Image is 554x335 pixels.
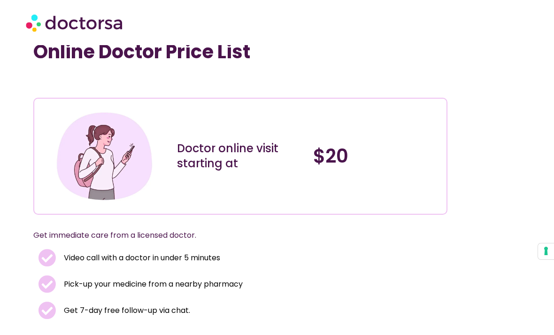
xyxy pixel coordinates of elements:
[33,40,448,63] h1: Online Doctor Price List
[313,145,440,167] h4: $20
[33,229,425,242] p: Get immediate care from a licensed doctor.
[62,251,220,265] span: Video call with a doctor in under 5 minutes
[54,106,155,207] img: Illustration depicting a young woman in a casual outfit, engaged with her smartphone. She has a p...
[62,278,243,291] span: Pick-up your medicine from a nearby pharmacy
[538,243,554,259] button: Your consent preferences for tracking technologies
[177,141,304,171] div: Doctor online visit starting at
[38,77,179,88] iframe: Customer reviews powered by Trustpilot
[62,304,190,317] span: Get 7-day free follow-up via chat.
